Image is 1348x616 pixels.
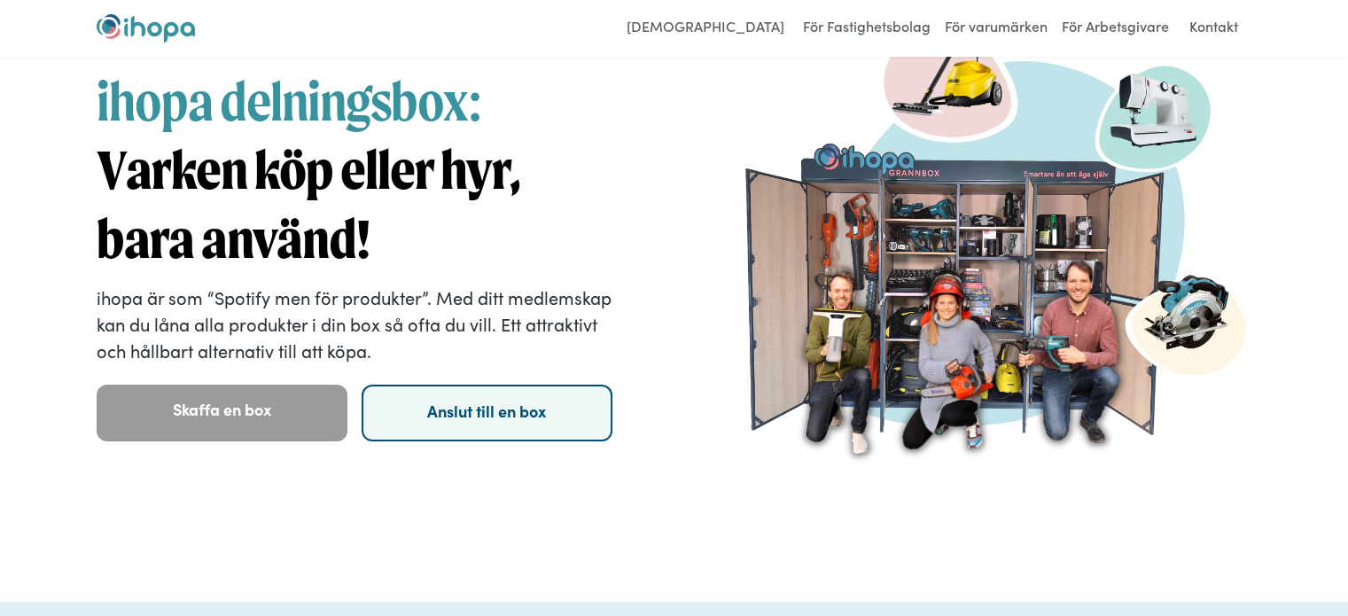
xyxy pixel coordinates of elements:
[97,14,195,43] a: home
[97,385,347,441] a: Skaffa en box
[97,14,195,43] img: ihopa logo
[618,14,793,43] a: [DEMOGRAPHIC_DATA]
[97,137,520,271] strong: Varken köp eller hyr, bara använd!
[97,69,481,133] span: ihopa delningsbox:
[362,385,612,441] a: Anslut till en box
[799,14,935,43] a: För Fastighetsbolag
[940,14,1052,43] a: För varumärken
[1179,14,1249,43] a: Kontakt
[1057,14,1173,43] a: För Arbetsgivare
[97,284,613,363] p: ihopa är som “Spotify men för produkter”. Med ditt medlemskap kan du låna alla produkter i din bo...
